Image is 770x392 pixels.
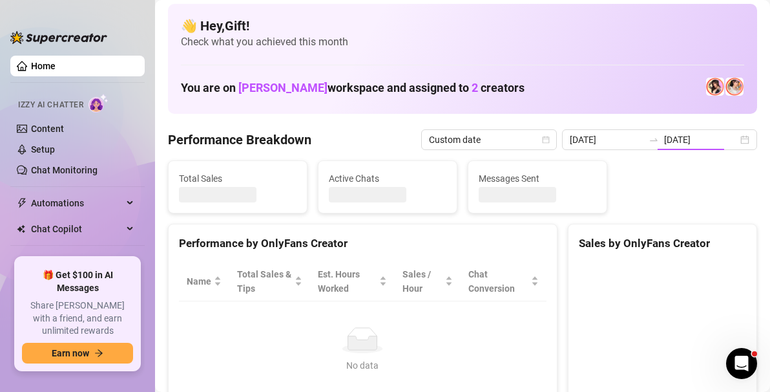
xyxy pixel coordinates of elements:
[664,133,738,147] input: End date
[181,17,744,35] h4: 👋 Hey, Gift !
[468,267,528,296] span: Chat Conversion
[187,274,211,289] span: Name
[402,267,442,296] span: Sales / Hour
[94,349,103,358] span: arrow-right
[395,262,461,301] th: Sales / Hour
[181,81,525,95] h1: You are on workspace and assigned to creators
[726,348,757,379] iframe: Intercom live chat
[649,135,659,145] span: swap-right
[18,99,83,111] span: Izzy AI Chatter
[570,133,643,147] input: Start date
[318,267,376,296] div: Est. Hours Worked
[17,198,27,208] span: thunderbolt
[31,193,123,213] span: Automations
[17,224,25,234] img: Chat Copilot
[706,78,724,96] img: Holly
[461,262,546,301] th: Chat Conversion
[229,262,310,301] th: Total Sales & Tips
[472,81,478,94] span: 2
[479,171,596,186] span: Messages Sent
[192,358,534,373] div: No data
[31,219,123,239] span: Chat Copilot
[179,262,229,301] th: Name
[22,343,133,364] button: Earn nowarrow-right
[179,171,297,186] span: Total Sales
[22,269,133,294] span: 🎁 Get $100 in AI Messages
[725,78,744,96] img: 𝖍𝖔𝖑𝖑𝖞
[238,81,328,94] span: [PERSON_NAME]
[10,31,107,44] img: logo-BBDzfeDw.svg
[22,299,133,338] span: Share [PERSON_NAME] with a friend, and earn unlimited rewards
[237,267,292,296] span: Total Sales & Tips
[31,124,64,134] a: Content
[542,136,550,144] span: calendar
[88,94,109,113] img: AI Chatter
[179,235,546,252] div: Performance by OnlyFans Creator
[181,35,744,49] span: Check what you achieved this month
[31,61,56,71] a: Home
[31,165,98,175] a: Chat Monitoring
[52,348,89,358] span: Earn now
[168,131,311,149] h4: Performance Breakdown
[429,130,549,149] span: Custom date
[329,171,446,186] span: Active Chats
[649,135,659,145] span: to
[31,144,55,155] a: Setup
[579,235,746,252] div: Sales by OnlyFans Creator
